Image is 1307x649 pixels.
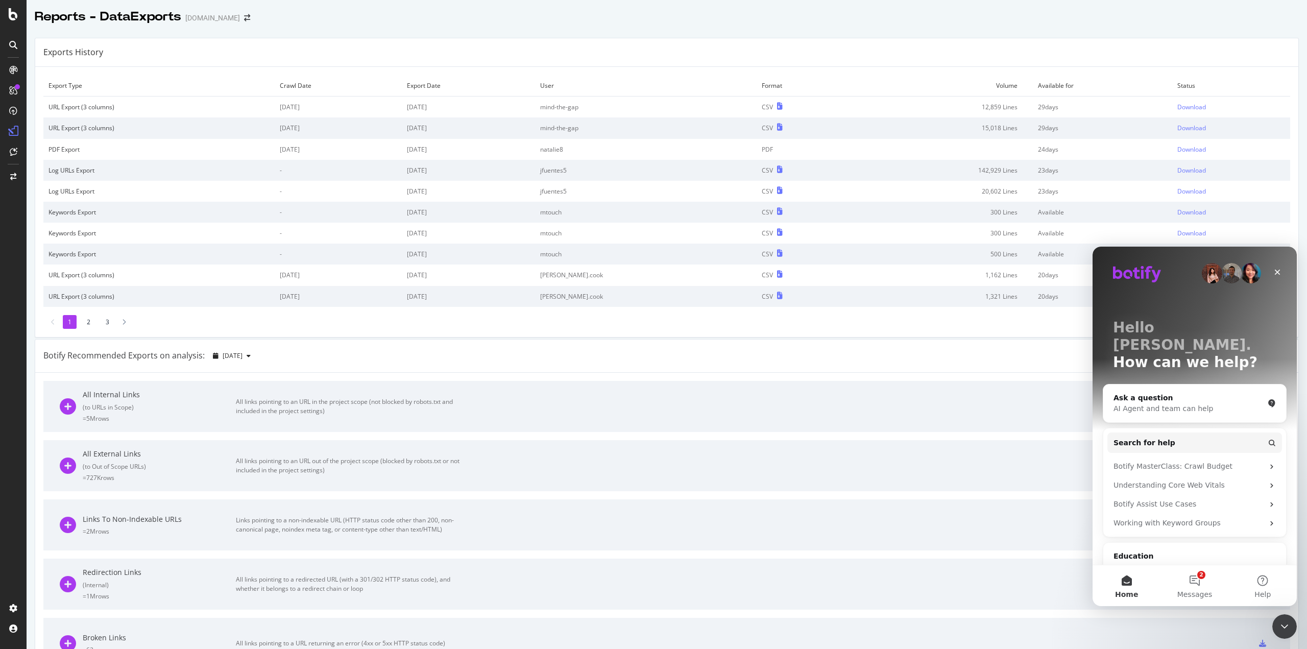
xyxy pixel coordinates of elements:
[762,229,773,237] div: CSV
[49,229,270,237] div: Keywords Export
[63,315,77,329] li: 1
[1177,145,1285,154] a: Download
[275,202,402,223] td: -
[83,462,236,471] div: ( to Out of Scope URLs )
[1177,208,1285,217] a: Download
[762,187,773,196] div: CSV
[101,315,114,329] li: 3
[757,139,851,160] td: PDF
[83,592,236,600] div: = 1M rows
[1033,265,1172,285] td: 20 days
[275,117,402,138] td: [DATE]
[762,124,773,132] div: CSV
[83,414,236,423] div: = 5M rows
[209,348,255,364] button: [DATE]
[1177,145,1206,154] div: Download
[402,244,535,265] td: [DATE]
[1177,166,1285,175] a: Download
[49,271,270,279] div: URL Export (3 columns)
[244,14,250,21] div: arrow-right-arrow-left
[851,286,1032,307] td: 1,321 Lines
[83,567,236,578] div: Redirection Links
[83,449,236,459] div: All External Links
[1177,166,1206,175] div: Download
[275,181,402,202] td: -
[49,250,270,258] div: Keywords Export
[402,139,535,160] td: [DATE]
[43,350,205,362] div: Botify Recommended Exports on analysis:
[851,265,1032,285] td: 1,162 Lines
[236,397,466,416] div: All links pointing to an URL in the project scope (not blocked by robots.txt and included in the ...
[402,75,535,97] td: Export Date
[1033,181,1172,202] td: 23 days
[1177,124,1285,132] a: Download
[402,265,535,285] td: [DATE]
[275,97,402,118] td: [DATE]
[535,117,757,138] td: mind-the-gap
[49,292,270,301] div: URL Export (3 columns)
[275,244,402,265] td: -
[1177,229,1285,237] a: Download
[1259,640,1266,647] div: csv-export
[762,166,773,175] div: CSV
[762,103,773,111] div: CSV
[1177,124,1206,132] div: Download
[43,46,103,58] div: Exports History
[1033,139,1172,160] td: 24 days
[83,390,236,400] div: All Internal Links
[49,208,270,217] div: Keywords Export
[1272,614,1297,639] iframe: Intercom live chat
[762,208,773,217] div: CSV
[82,315,95,329] li: 2
[535,286,757,307] td: [PERSON_NAME].cook
[402,97,535,118] td: [DATE]
[275,160,402,181] td: -
[1033,160,1172,181] td: 23 days
[275,286,402,307] td: [DATE]
[83,403,236,412] div: ( to URLs in Scope )
[236,639,466,648] div: All links pointing to a URL returning an error (4xx or 5xx HTTP status code)
[851,181,1032,202] td: 20,602 Lines
[185,13,240,23] div: [DOMAIN_NAME]
[535,139,757,160] td: natalie8
[236,456,466,475] div: All links pointing to an URL out of the project scope (blocked by robots.txt or not included in t...
[83,633,236,643] div: Broken Links
[83,514,236,524] div: Links To Non-Indexable URLs
[762,292,773,301] div: CSV
[43,75,275,97] td: Export Type
[402,202,535,223] td: [DATE]
[49,145,270,154] div: PDF Export
[851,223,1032,244] td: 300 Lines
[1038,208,1167,217] div: Available
[35,8,181,26] div: Reports - DataExports
[1177,103,1285,111] a: Download
[851,97,1032,118] td: 12,859 Lines
[535,223,757,244] td: mtouch
[236,516,466,534] div: Links pointing to a non-indexable URL (HTTP status code other than 200, non-canonical page, noind...
[1177,208,1206,217] div: Download
[1033,75,1172,97] td: Available for
[49,103,270,111] div: URL Export (3 columns)
[851,244,1032,265] td: 500 Lines
[49,124,270,132] div: URL Export (3 columns)
[1177,103,1206,111] div: Download
[1033,97,1172,118] td: 29 days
